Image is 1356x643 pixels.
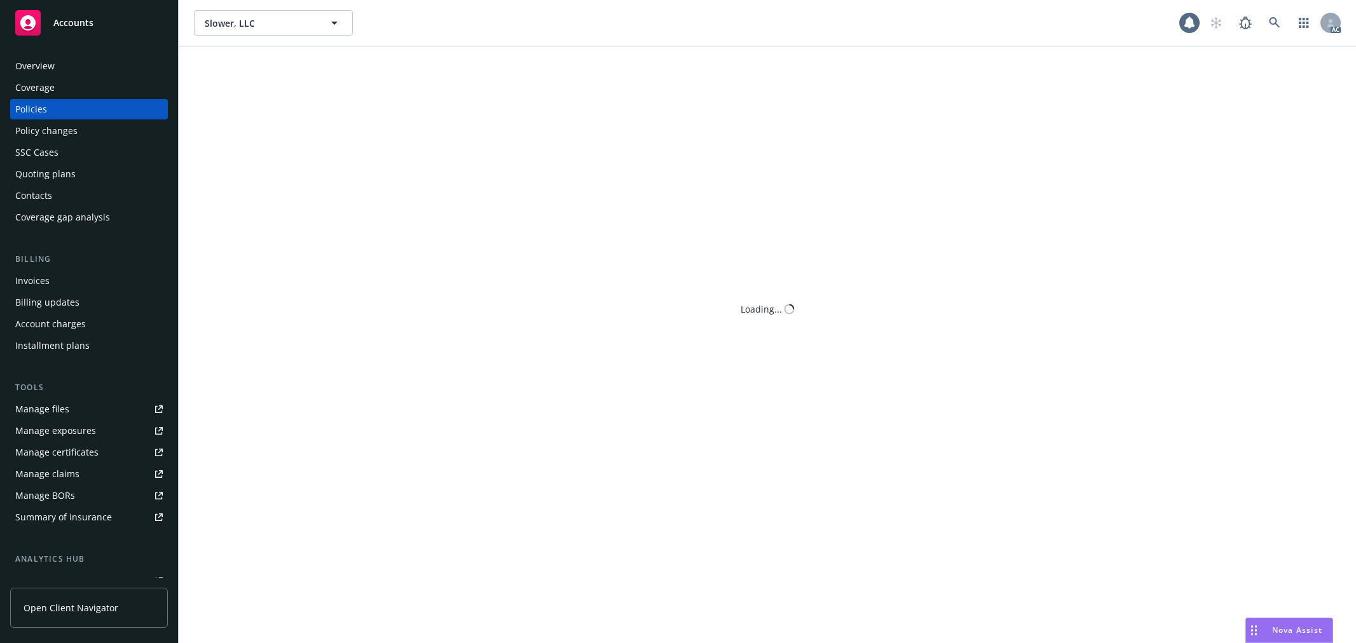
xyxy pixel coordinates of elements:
[10,164,168,184] a: Quoting plans
[1262,10,1287,36] a: Search
[10,121,168,141] a: Policy changes
[15,164,76,184] div: Quoting plans
[10,464,168,484] a: Manage claims
[10,421,168,441] a: Manage exposures
[15,186,52,206] div: Contacts
[1291,10,1317,36] a: Switch app
[15,292,79,313] div: Billing updates
[1245,618,1333,643] button: Nova Assist
[24,601,118,614] span: Open Client Navigator
[10,292,168,313] a: Billing updates
[10,186,168,206] a: Contacts
[15,464,79,484] div: Manage claims
[1233,10,1258,36] a: Report a Bug
[10,442,168,463] a: Manage certificates
[15,485,75,506] div: Manage BORs
[10,381,168,394] div: Tools
[15,56,55,76] div: Overview
[1203,10,1229,36] a: Start snowing
[10,5,168,41] a: Accounts
[10,485,168,506] a: Manage BORs
[15,121,78,141] div: Policy changes
[205,17,315,30] span: Slower, LLC
[10,553,168,565] div: Analytics hub
[10,142,168,163] a: SSC Cases
[10,99,168,119] a: Policies
[15,142,58,163] div: SSC Cases
[15,571,121,591] div: Loss summary generator
[10,271,168,291] a: Invoices
[15,421,96,441] div: Manage exposures
[10,253,168,266] div: Billing
[1246,618,1262,642] div: Drag to move
[10,56,168,76] a: Overview
[53,18,93,28] span: Accounts
[15,399,69,419] div: Manage files
[15,507,112,527] div: Summary of insurance
[1272,625,1322,635] span: Nova Assist
[741,302,782,316] div: Loading...
[10,207,168,227] a: Coverage gap analysis
[194,10,353,36] button: Slower, LLC
[10,571,168,591] a: Loss summary generator
[15,78,55,98] div: Coverage
[15,271,50,291] div: Invoices
[15,207,110,227] div: Coverage gap analysis
[10,314,168,334] a: Account charges
[15,335,90,356] div: Installment plans
[15,314,86,334] div: Account charges
[10,399,168,419] a: Manage files
[10,507,168,527] a: Summary of insurance
[15,442,99,463] div: Manage certificates
[10,335,168,356] a: Installment plans
[15,99,47,119] div: Policies
[10,78,168,98] a: Coverage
